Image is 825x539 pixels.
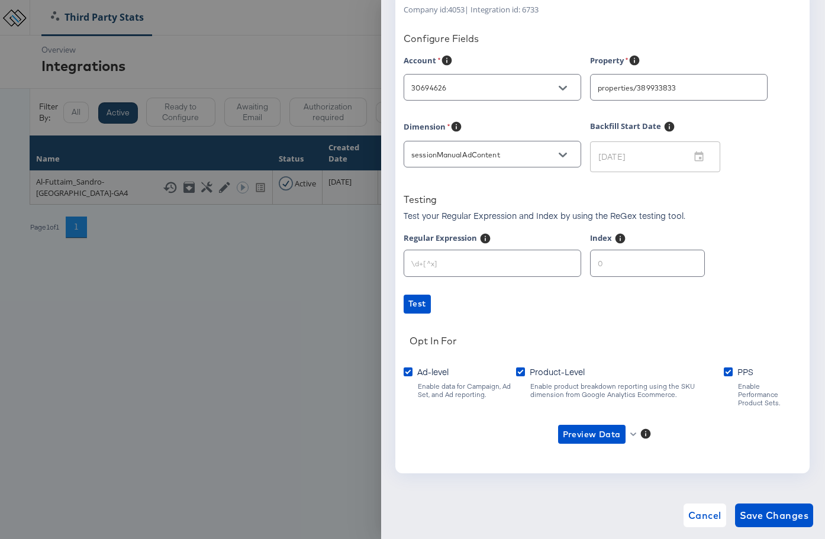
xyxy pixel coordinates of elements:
label: Regular Expression [404,233,477,247]
span: Save Changes [740,507,809,524]
input: \d+[^x] [404,246,581,271]
button: Cancel [684,504,726,527]
span: Product-Level [530,366,585,377]
button: Open [554,146,572,164]
div: Enable data for Campaign, Ad Set, and Ad reporting. [417,382,516,399]
div: Testing [404,193,437,205]
span: Company id: 4053 | Integration id: 6733 [404,4,539,15]
button: Test [404,295,431,314]
input: Select... [409,148,557,162]
label: Index [590,233,612,247]
button: Save Changes [735,504,814,527]
label: Account [404,54,441,69]
label: Backfill Start Date [590,121,661,143]
span: Test [408,296,426,311]
a: Test [404,295,801,314]
div: Configure Fields [404,33,801,44]
input: 0 [591,246,704,271]
button: Preview Data [553,425,639,444]
span: PPS [737,366,753,377]
input: Select... [409,81,557,95]
input: Select... [595,81,744,95]
div: Enable Performance Product Sets. [737,382,801,407]
button: Preview Data [558,425,626,444]
button: Open [554,79,572,97]
span: Ad-level [417,366,449,377]
div: Opt In For [410,335,457,347]
p: Test your Regular Expression and Index by using the ReGex testing tool. [404,209,685,221]
span: Cancel [688,507,721,524]
label: Property [590,54,629,69]
div: Enable product breakdown reporting using the SKU dimension from Google Analytics Ecommerce. [530,382,724,399]
label: Dimension [404,121,450,135]
span: Preview Data [563,427,621,442]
